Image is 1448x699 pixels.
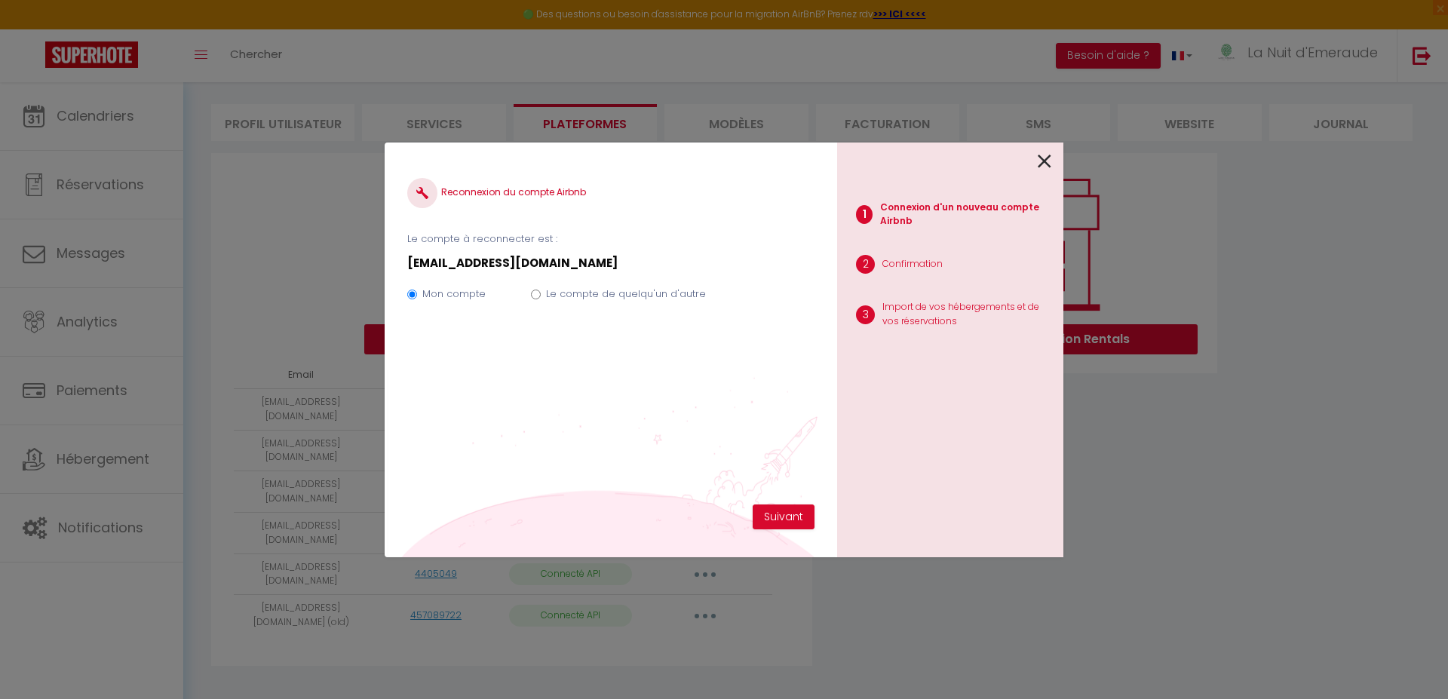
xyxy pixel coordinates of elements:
[422,287,486,302] label: Mon compte
[856,305,875,324] span: 3
[407,254,814,272] p: [EMAIL_ADDRESS][DOMAIN_NAME]
[407,231,814,247] p: Le compte à reconnecter est :
[856,205,873,224] span: 1
[882,300,1051,329] p: Import de vos hébergements et de vos réservations
[753,504,814,530] button: Suivant
[546,287,706,302] label: Le compte de quelqu'un d'autre
[882,257,943,271] p: Confirmation
[407,178,814,208] h4: Reconnexion du compte Airbnb
[880,201,1051,229] p: Connexion d'un nouveau compte Airbnb
[856,255,875,274] span: 2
